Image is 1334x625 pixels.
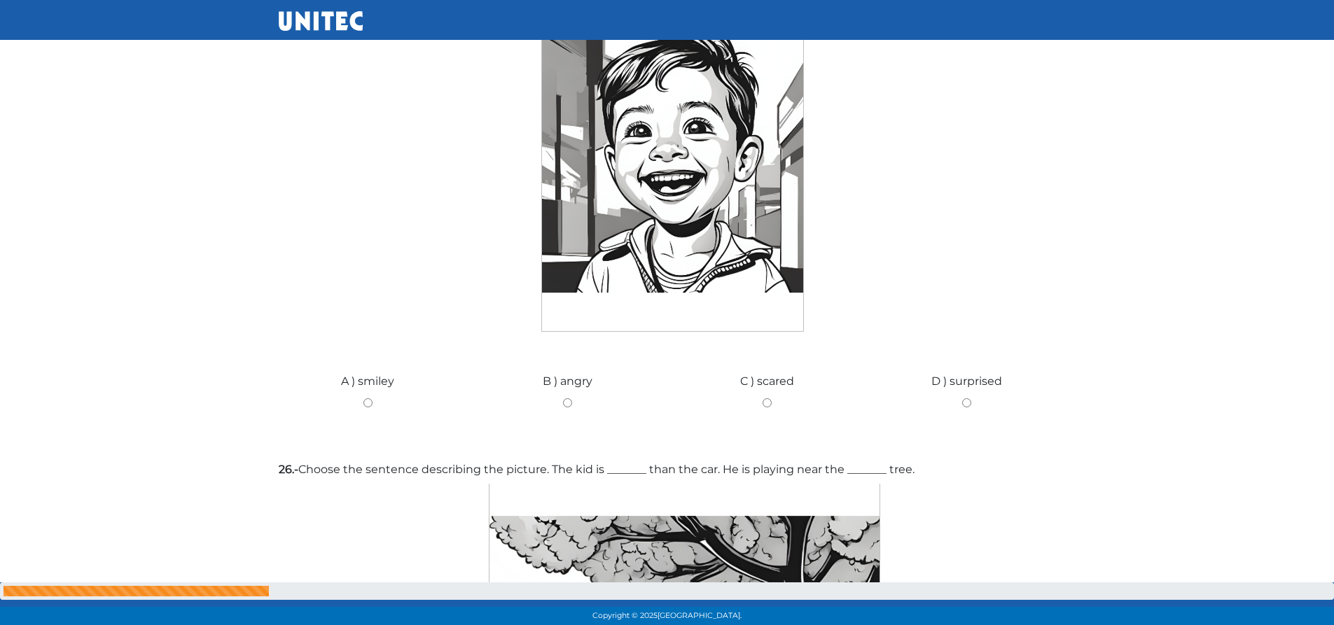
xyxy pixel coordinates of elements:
[341,373,394,390] label: A ) smiley
[543,373,592,390] label: B ) angry
[279,463,298,476] strong: 26.-
[740,373,794,390] label: C ) scared
[279,11,363,31] img: UNITEC
[931,373,1002,390] label: D ) surprised
[279,461,1056,478] label: Choose the sentence describing the picture. The kid is _______ than the car. He is playing near t...
[658,611,742,620] span: [GEOGRAPHIC_DATA].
